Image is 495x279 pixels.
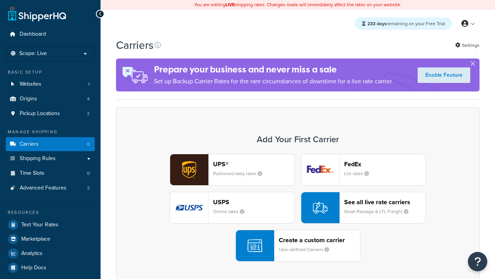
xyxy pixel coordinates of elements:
a: Shipping Rules [6,152,95,166]
strong: 233 days [367,20,387,27]
div: remaining on your Free Trial [355,17,452,30]
a: Enable Feature [418,67,470,83]
span: Test Your Rates [21,222,58,228]
header: Create a custom carrier [279,236,360,244]
span: Carriers [20,141,39,148]
a: Time Slots 0 [6,166,95,181]
li: Pickup Locations [6,107,95,121]
img: icon-carrier-liverate-becf4550.svg [313,200,328,215]
small: Published daily rates [213,170,268,177]
li: Advanced Features [6,181,95,195]
h3: Add Your First Carrier [124,135,471,144]
div: Manage Shipping [6,129,95,135]
a: Analytics [6,246,95,260]
button: ups logoUPS®Published daily rates [170,154,295,186]
span: Analytics [21,250,43,257]
a: Dashboard [6,27,95,41]
p: Set up Backup Carrier Rates for the rare circumstances of downtime for a live rate carrier. [154,76,393,87]
span: Time Slots [20,170,44,177]
button: fedEx logoFedExList rates [301,154,426,186]
span: Shipping Rules [20,155,56,162]
span: Websites [20,81,41,88]
img: ups logo [170,154,208,185]
small: User-defined Carriers [279,246,335,253]
a: Websites 1 [6,77,95,91]
h4: Prepare your business and never miss a sale [154,63,393,76]
div: Basic Setup [6,69,95,76]
li: Time Slots [6,166,95,181]
small: Online rates [213,208,251,215]
small: Small Package & LTL Freight [344,208,415,215]
img: icon-carrier-custom-c93b8a24.svg [247,238,262,253]
li: Carriers [6,137,95,152]
button: Create a custom carrierUser-defined Carriers [236,230,360,262]
span: 4 [87,96,90,102]
img: ad-rules-rateshop-fe6ec290ccb7230408bd80ed9643f0289d75e0ffd9eb532fc0e269fcd187b520.png [116,59,154,91]
a: Help Docs [6,261,95,275]
b: LIVE [225,1,235,8]
span: 0 [87,141,90,148]
span: 1 [88,81,90,88]
button: usps logoUSPSOnline rates [170,192,295,224]
li: Websites [6,77,95,91]
a: Marketplace [6,232,95,246]
header: USPS [213,198,294,206]
span: Origins [20,96,37,102]
li: Origins [6,92,95,106]
a: Advanced Features 2 [6,181,95,195]
button: See all live rate carriersSmall Package & LTL Freight [301,192,426,224]
a: Pickup Locations 2 [6,107,95,121]
span: Pickup Locations [20,110,60,117]
span: Advanced Features [20,185,67,191]
a: ShipperHQ Home [8,6,66,21]
a: Origins 4 [6,92,95,106]
h1: Carriers [116,38,154,53]
a: Settings [455,40,480,51]
img: usps logo [170,192,208,223]
button: Open Resource Center [468,252,487,271]
img: fedEx logo [301,154,339,185]
header: UPS® [213,160,294,168]
header: FedEx [344,160,425,168]
a: Carriers 0 [6,137,95,152]
span: Dashboard [20,31,46,38]
header: See all live rate carriers [344,198,425,206]
span: 0 [87,170,90,177]
span: Marketplace [21,236,50,243]
span: Scope: Live [19,50,47,57]
span: 2 [87,110,90,117]
div: Resources [6,209,95,216]
a: Test Your Rates [6,218,95,232]
span: 2 [87,185,90,191]
span: Help Docs [21,265,46,271]
small: List rates [344,170,375,177]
